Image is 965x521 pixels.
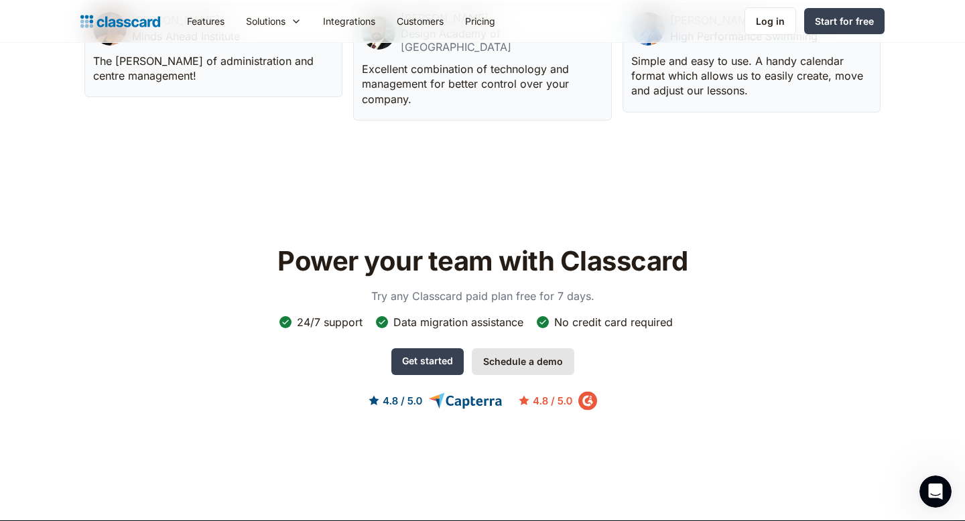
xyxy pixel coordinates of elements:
[391,348,464,375] a: Get started
[745,7,796,35] a: Log in
[176,6,235,36] a: Features
[246,14,285,28] div: Solutions
[454,6,506,36] a: Pricing
[148,79,226,88] div: Keywords by Traffic
[393,315,523,329] div: Data migration assistance
[804,8,885,34] a: Start for free
[80,12,160,31] a: home
[297,315,363,329] div: 24/7 support
[386,6,454,36] a: Customers
[312,6,386,36] a: Integrations
[38,21,66,32] div: v 4.0.24
[35,35,147,46] div: Domain: [DOMAIN_NAME]
[270,245,696,277] h2: Power your team with Classcard
[36,78,47,88] img: tab_domain_overview_orange.svg
[631,54,869,98] p: Simple and easy to use. A handy calendar format which allows us to easily create, move and adjust...
[235,6,312,36] div: Solutions
[133,78,144,88] img: tab_keywords_by_traffic_grey.svg
[348,288,617,304] p: Try any Classcard paid plan free for 7 days.
[362,62,600,106] p: Excellent combination of technology and management for better control over your company.
[93,54,331,84] p: The [PERSON_NAME] of administration and centre management!
[21,35,32,46] img: website_grey.svg
[815,14,874,28] div: Start for free
[554,315,673,329] div: No credit card required
[472,348,574,375] a: Schedule a demo
[51,79,120,88] div: Domain Overview
[919,475,952,508] iframe: Intercom live chat
[21,21,32,32] img: logo_orange.svg
[756,14,785,28] div: Log in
